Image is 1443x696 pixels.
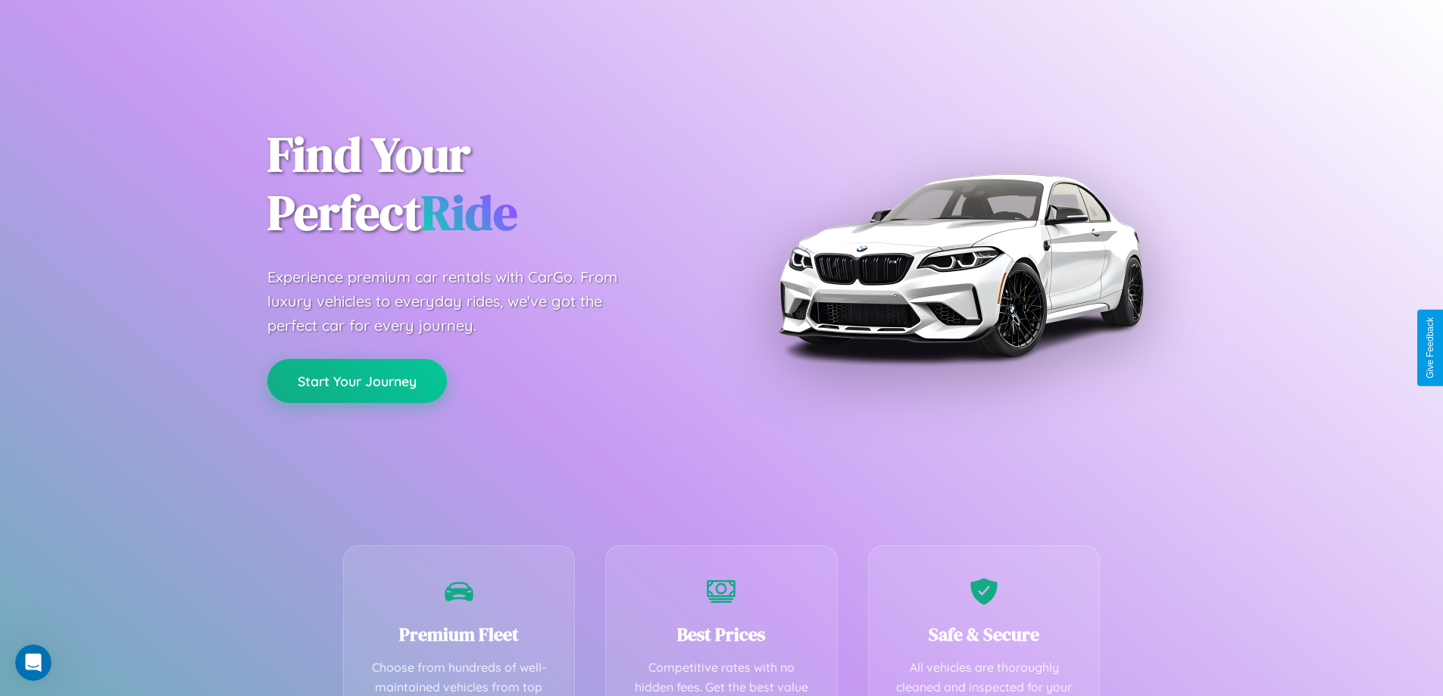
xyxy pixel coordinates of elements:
h3: Safe & Secure [892,622,1077,647]
h3: Premium Fleet [367,622,552,647]
button: Start Your Journey [267,359,447,403]
span: Ride [421,179,517,245]
iframe: Intercom live chat [15,645,52,681]
div: Give Feedback [1425,317,1435,379]
img: Premium BMW car rental vehicle [771,76,1150,454]
h3: Best Prices [629,622,814,647]
h1: Find Your Perfect [267,126,699,242]
p: Experience premium car rentals with CarGo. From luxury vehicles to everyday rides, we've got the ... [267,265,646,338]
